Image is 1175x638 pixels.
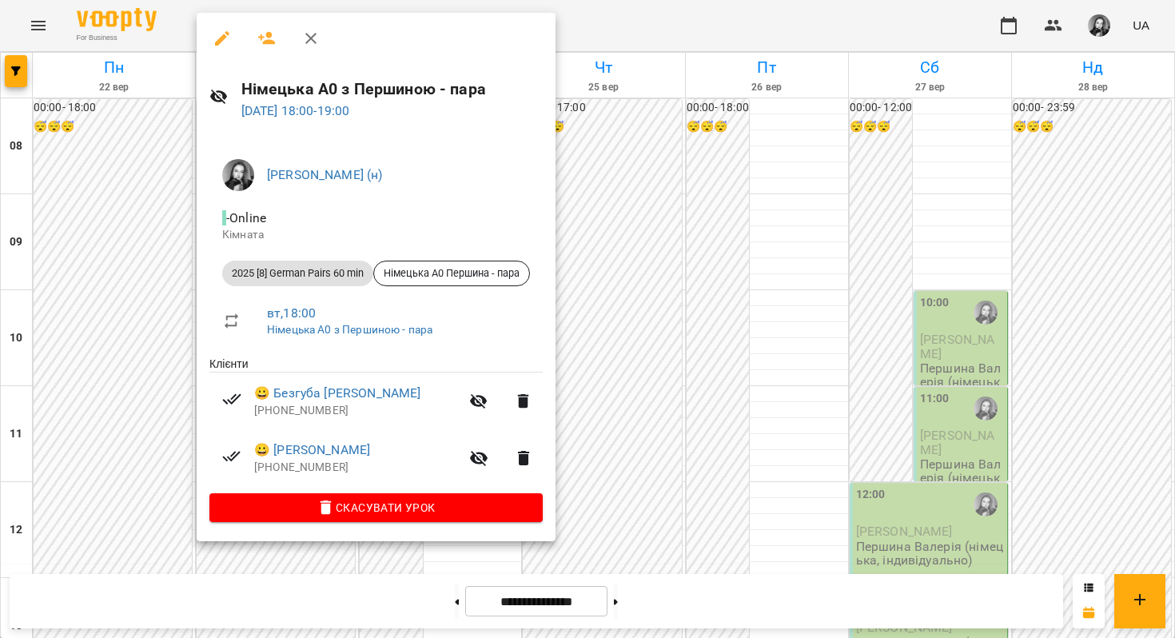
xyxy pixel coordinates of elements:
[373,261,530,286] div: Німецька А0 Першина - пара
[254,460,460,476] p: [PHONE_NUMBER]
[222,389,241,409] svg: Візит сплачено
[241,77,543,102] h6: Німецька А0 з Першиною - пара
[267,167,383,182] a: [PERSON_NAME] (н)
[209,356,543,492] ul: Клієнти
[222,227,530,243] p: Кімната
[222,498,530,517] span: Скасувати Урок
[222,447,241,466] svg: Візит сплачено
[222,210,269,225] span: - Online
[254,384,420,403] a: 😀 Безгуба [PERSON_NAME]
[222,159,254,191] img: 9e1ebfc99129897ddd1a9bdba1aceea8.jpg
[254,441,370,460] a: 😀 [PERSON_NAME]
[222,266,373,281] span: 2025 [8] German Pairs 60 min
[254,403,460,419] p: [PHONE_NUMBER]
[267,323,432,336] a: Німецька А0 з Першиною - пара
[374,266,529,281] span: Німецька А0 Першина - пара
[209,493,543,522] button: Скасувати Урок
[267,305,316,321] a: вт , 18:00
[241,103,350,118] a: [DATE] 18:00-19:00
